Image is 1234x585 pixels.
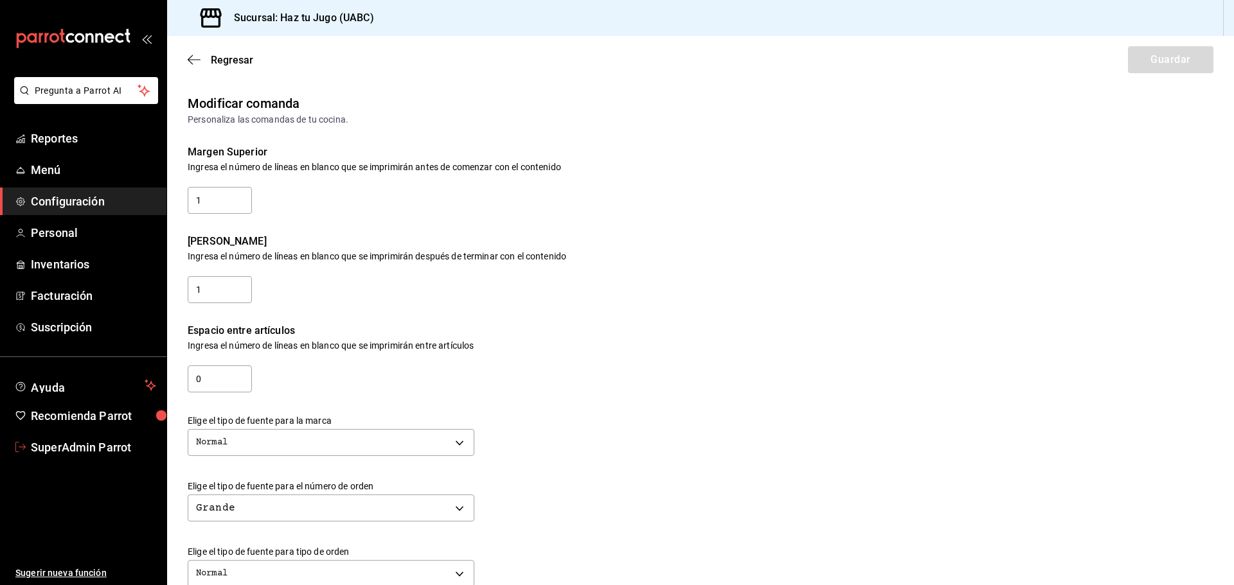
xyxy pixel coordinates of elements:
[196,567,228,580] div: Normal
[35,84,138,98] span: Pregunta a Parrot AI
[188,147,1213,157] div: Margen Superior
[31,378,139,393] span: Ayuda
[31,161,156,179] span: Menú
[211,54,253,66] span: Regresar
[9,93,158,107] a: Pregunta a Parrot AI
[188,54,253,66] button: Regresar
[31,224,156,241] span: Personal
[31,256,156,273] span: Inventarios
[196,436,228,449] div: Normal
[224,10,374,26] h3: Sucursal: Haz tu Jugo (UABC)
[141,33,152,44] button: open_drawer_menu
[14,77,158,104] button: Pregunta a Parrot AI
[188,252,1213,261] div: Ingresa el número de líneas en blanco que se imprimirán después de terminar con el contenido
[188,482,1213,491] label: Elige el tipo de fuente para el número de orden
[188,341,1213,350] div: Ingresa el número de líneas en blanco que se imprimirán entre artículos
[188,162,1213,171] div: Ingresa el número de líneas en blanco que se imprimirán antes de comenzar con el contenido
[31,439,156,456] span: SuperAdmin Parrot
[31,319,156,336] span: Suscripción
[31,407,156,424] span: Recomienda Parrot
[31,287,156,304] span: Facturación
[188,113,1213,127] div: Personaliza las comandas de tu cocina.
[31,130,156,147] span: Reportes
[188,547,1213,556] label: Elige el tipo de fuente para tipo de orden
[15,566,156,580] span: Sugerir nueva función
[188,326,1213,336] div: Espacio entre artículos
[31,193,156,210] span: Configuración
[196,502,235,514] div: Grande
[188,236,1213,247] div: [PERSON_NAME]
[188,416,1213,425] label: Elige el tipo de fuente para la marca
[188,94,300,113] div: Modificar comanda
